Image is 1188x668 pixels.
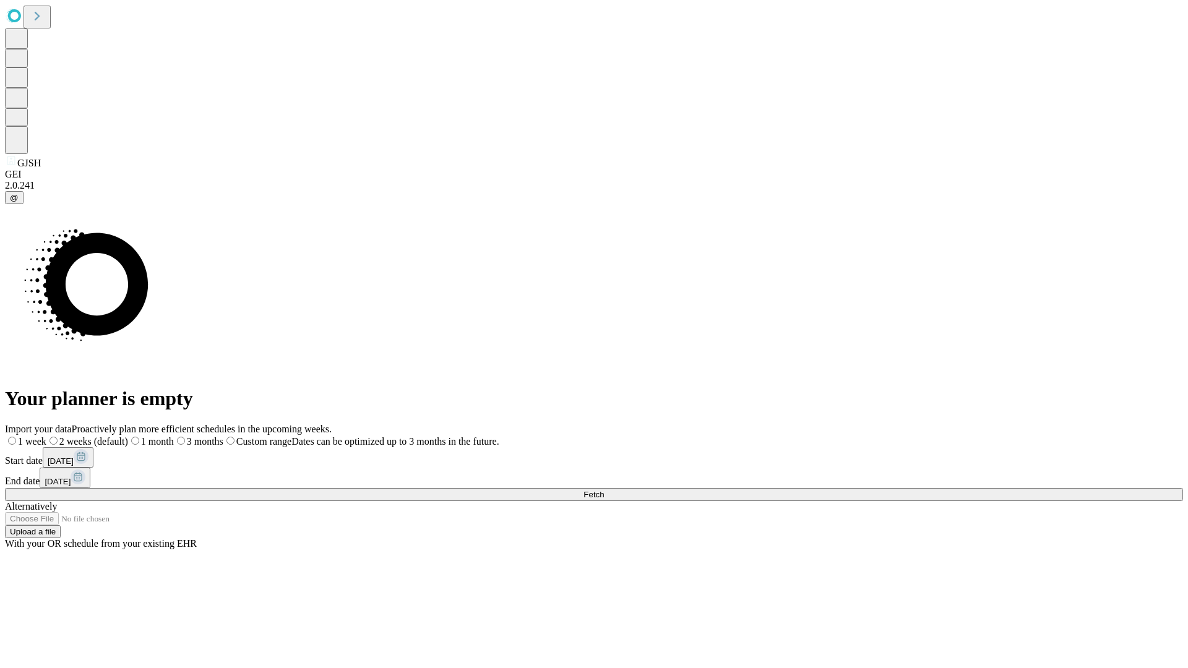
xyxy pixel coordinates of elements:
span: With your OR schedule from your existing EHR [5,538,197,549]
span: [DATE] [45,477,71,486]
input: 1 month [131,437,139,445]
span: [DATE] [48,456,74,466]
div: End date [5,468,1183,488]
div: Start date [5,447,1183,468]
span: Import your data [5,424,72,434]
h1: Your planner is empty [5,387,1183,410]
span: GJSH [17,158,41,168]
span: 1 month [141,436,174,447]
div: 2.0.241 [5,180,1183,191]
button: Upload a file [5,525,61,538]
input: 2 weeks (default) [49,437,58,445]
button: @ [5,191,24,204]
span: 1 week [18,436,46,447]
span: 2 weeks (default) [59,436,128,447]
span: @ [10,193,19,202]
span: Alternatively [5,501,57,512]
input: 1 week [8,437,16,445]
button: [DATE] [43,447,93,468]
button: [DATE] [40,468,90,488]
button: Fetch [5,488,1183,501]
span: 3 months [187,436,223,447]
span: Fetch [583,490,604,499]
span: Dates can be optimized up to 3 months in the future. [291,436,499,447]
span: Custom range [236,436,291,447]
div: GEI [5,169,1183,180]
input: Custom rangeDates can be optimized up to 3 months in the future. [226,437,235,445]
span: Proactively plan more efficient schedules in the upcoming weeks. [72,424,332,434]
input: 3 months [177,437,185,445]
